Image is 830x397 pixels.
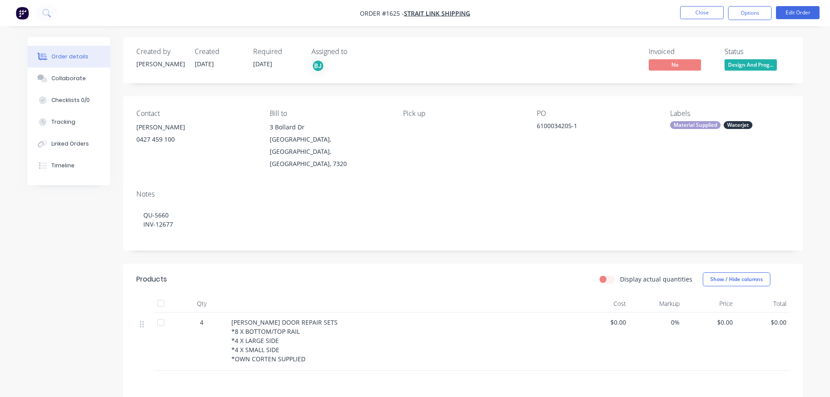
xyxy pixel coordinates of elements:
[725,59,777,72] button: Design And Prog...
[136,48,184,56] div: Created by
[136,190,790,198] div: Notes
[630,295,683,312] div: Markup
[200,318,203,327] span: 4
[537,109,656,118] div: PO
[253,48,301,56] div: Required
[51,53,88,61] div: Order details
[27,46,110,68] button: Order details
[360,9,404,17] span: Order #1625 -
[270,121,389,133] div: 3 Bollard Dr
[231,318,338,363] span: [PERSON_NAME] DOOR REPAIR SETS *8 X BOTTOM/TOP RAIL *4 X LARGE SIDE *4 X SMALL SIDE *OWN CORTEN S...
[270,133,389,170] div: [GEOGRAPHIC_DATA], [GEOGRAPHIC_DATA], [GEOGRAPHIC_DATA], 7320
[253,60,272,68] span: [DATE]
[776,6,820,19] button: Edit Order
[670,109,789,118] div: Labels
[649,48,714,56] div: Invoiced
[270,109,389,118] div: Bill to
[736,295,790,312] div: Total
[136,274,167,285] div: Products
[403,109,522,118] div: Pick up
[680,6,724,19] button: Close
[312,59,325,72] button: BJ
[51,140,89,148] div: Linked Orders
[728,6,772,20] button: Options
[670,121,721,129] div: Material Supplied
[537,121,646,133] div: 6100034205-1
[312,48,399,56] div: Assigned to
[725,59,777,70] span: Design And Prog...
[176,295,228,312] div: Qty
[27,133,110,155] button: Linked Orders
[136,133,256,146] div: 0427 459 100
[136,121,256,133] div: [PERSON_NAME]
[27,89,110,111] button: Checklists 0/0
[687,318,733,327] span: $0.00
[576,295,630,312] div: Cost
[51,118,75,126] div: Tracking
[195,60,214,68] span: [DATE]
[404,9,470,17] a: Strait Link Shipping
[633,318,680,327] span: 0%
[51,96,90,104] div: Checklists 0/0
[51,75,86,82] div: Collaborate
[136,59,184,68] div: [PERSON_NAME]
[740,318,786,327] span: $0.00
[649,59,701,70] span: No
[580,318,627,327] span: $0.00
[136,109,256,118] div: Contact
[703,272,770,286] button: Show / Hide columns
[136,202,790,238] div: QU-5660 INV-12677
[800,367,821,388] iframe: Intercom live chat
[620,275,692,284] label: Display actual quantities
[27,155,110,176] button: Timeline
[27,111,110,133] button: Tracking
[270,121,389,170] div: 3 Bollard Dr[GEOGRAPHIC_DATA], [GEOGRAPHIC_DATA], [GEOGRAPHIC_DATA], 7320
[51,162,75,170] div: Timeline
[725,48,790,56] div: Status
[724,121,752,129] div: Waterjet
[683,295,737,312] div: Price
[27,68,110,89] button: Collaborate
[16,7,29,20] img: Factory
[136,121,256,149] div: [PERSON_NAME]0427 459 100
[195,48,243,56] div: Created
